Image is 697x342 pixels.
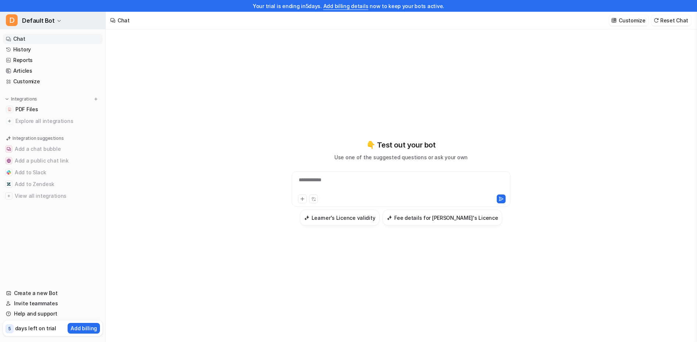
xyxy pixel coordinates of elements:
[93,97,98,102] img: menu_add.svg
[619,17,645,24] p: Customize
[3,190,103,202] button: View all integrationsView all integrations
[312,214,376,222] h3: Learner's Licence validity
[300,210,380,226] button: Learner's Licence validityLearner's Licence validity
[15,106,38,113] span: PDF Files
[3,167,103,178] button: Add to SlackAdd to Slack
[15,115,100,127] span: Explore all integrations
[7,170,11,175] img: Add to Slack
[3,143,103,155] button: Add a chat bubbleAdd a chat bubble
[11,96,37,102] p: Integrations
[387,215,392,221] img: Fee details for Learner's Licence
[3,55,103,65] a: Reports
[7,182,11,186] img: Add to Zendesk
[6,117,13,125] img: explore all integrations
[611,18,617,23] img: customize
[3,66,103,76] a: Articles
[3,34,103,44] a: Chat
[334,153,468,161] p: Use one of the suggested questions or ask your own
[22,15,55,26] span: Default Bot
[4,97,10,102] img: expand menu
[394,214,498,222] h3: Fee details for [PERSON_NAME]'s Licence
[3,44,103,55] a: History
[8,325,11,332] p: 5
[15,324,56,332] p: days left on trial
[654,18,659,23] img: reset
[118,17,130,24] div: Chat
[323,3,369,9] a: Add billing details
[7,147,11,151] img: Add a chat bubble
[3,309,103,319] a: Help and support
[3,116,103,126] a: Explore all integrations
[3,155,103,167] button: Add a public chat linkAdd a public chat link
[7,194,11,198] img: View all integrations
[7,107,12,112] img: PDF Files
[7,159,11,163] img: Add a public chat link
[3,104,103,114] a: PDF FilesPDF Files
[366,139,435,150] p: 👇 Test out your bot
[68,323,100,334] button: Add billing
[609,15,648,26] button: Customize
[6,14,18,26] span: D
[382,210,502,226] button: Fee details for Learner's LicenceFee details for [PERSON_NAME]'s Licence
[12,135,64,142] p: Integration suggestions
[71,324,97,332] p: Add billing
[3,178,103,190] button: Add to ZendeskAdd to Zendesk
[304,215,309,221] img: Learner's Licence validity
[3,298,103,309] a: Invite teammates
[3,288,103,298] a: Create a new Bot
[3,76,103,87] a: Customize
[651,15,691,26] button: Reset Chat
[3,95,39,103] button: Integrations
